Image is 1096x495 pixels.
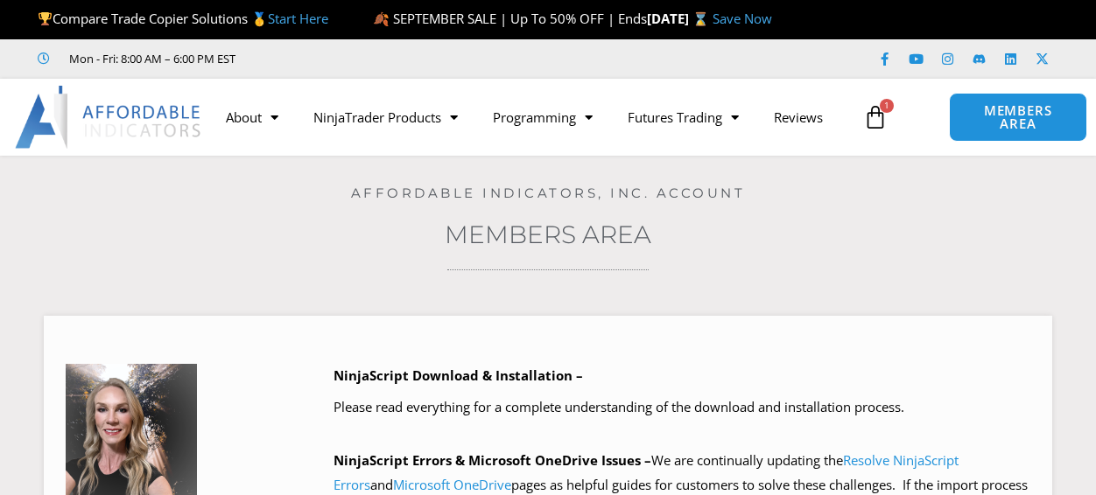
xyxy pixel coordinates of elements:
[445,220,651,249] a: Members Area
[610,97,756,137] a: Futures Trading
[756,97,840,137] a: Reviews
[296,97,475,137] a: NinjaTrader Products
[967,104,1069,130] span: MEMBERS AREA
[373,10,647,27] span: 🍂 SEPTEMBER SALE | Up To 50% OFF | Ends
[208,97,855,137] nav: Menu
[837,92,914,143] a: 1
[66,364,197,495] img: cc6e63929532ed92b19a40272c9ef1786b0b6622048ebf7f33709f1d200cb767
[334,451,959,493] a: Resolve NinjaScript Errors
[65,48,235,69] span: Mon - Fri: 8:00 AM – 6:00 PM EST
[334,395,1031,420] p: Please read everything for a complete understanding of the download and installation process.
[334,451,651,469] b: NinjaScript Errors & Microsoft OneDrive Issues –
[351,185,746,201] a: Affordable Indicators, Inc. Account
[260,50,523,67] iframe: Customer reviews powered by Trustpilot
[949,93,1087,142] a: MEMBERS AREA
[647,10,713,27] strong: [DATE] ⌛
[39,12,52,25] img: 🏆
[15,86,203,149] img: LogoAI | Affordable Indicators – NinjaTrader
[713,10,772,27] a: Save Now
[208,97,296,137] a: About
[393,476,511,493] a: Microsoft OneDrive
[268,10,328,27] a: Start Here
[334,366,583,384] b: NinjaScript Download & Installation –
[880,99,894,113] span: 1
[38,10,328,27] span: Compare Trade Copier Solutions 🥇
[475,97,610,137] a: Programming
